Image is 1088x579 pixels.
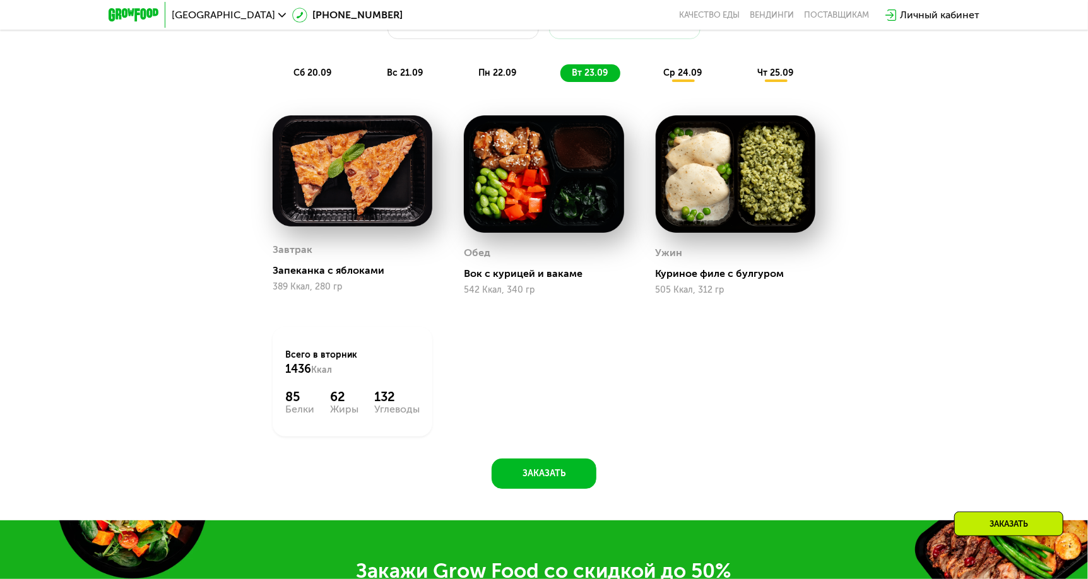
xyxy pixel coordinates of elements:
span: пн 22.09 [478,67,516,78]
div: Запеканка с яблоками [273,264,442,277]
span: Ккал [311,365,332,375]
span: вс 21.09 [387,67,423,78]
a: Вендинги [750,10,794,20]
button: Заказать [492,459,596,489]
div: Заказать [954,512,1063,536]
span: 1436 [285,362,311,376]
span: сб 20.09 [293,67,331,78]
div: Обед [464,243,490,262]
div: Вок с курицей и вакаме [464,267,634,280]
a: Качество еды [679,10,740,20]
div: Личный кабинет [900,8,979,23]
div: Белки [285,404,314,414]
span: [GEOGRAPHIC_DATA] [172,10,275,20]
span: ср 24.09 [663,67,702,78]
span: чт 25.09 [757,67,793,78]
div: поставщикам [804,10,869,20]
span: вт 23.09 [572,67,608,78]
div: 542 Ккал, 340 гр [464,285,624,295]
div: 85 [285,389,314,404]
div: Всего в вторник [285,349,420,377]
div: Завтрак [273,240,312,259]
div: Углеводы [374,404,420,414]
div: 62 [330,389,358,404]
div: 389 Ккал, 280 гр [273,282,432,292]
div: Куриное филе с булгуром [656,267,825,280]
div: 132 [374,389,420,404]
div: Жиры [330,404,358,414]
a: [PHONE_NUMBER] [292,8,403,23]
div: Ужин [656,243,683,262]
div: 505 Ккал, 312 гр [656,285,815,295]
